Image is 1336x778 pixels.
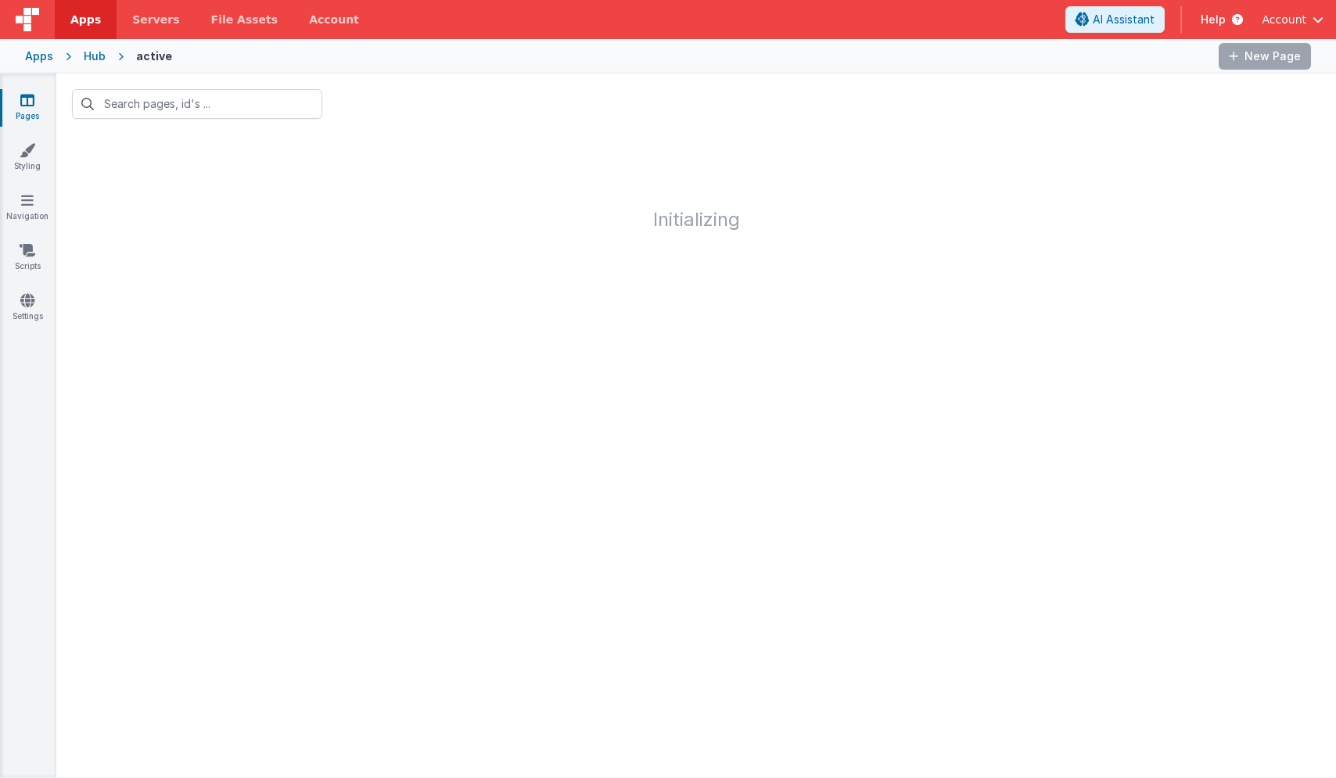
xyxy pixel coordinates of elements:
h1: Initializing [56,134,1336,230]
span: Help [1201,12,1226,27]
div: active [136,48,172,64]
span: Apps [70,12,101,27]
button: Account [1262,12,1323,27]
input: Search pages, id's ... [72,89,322,119]
span: Account [1262,12,1306,27]
button: AI Assistant [1065,6,1165,33]
span: File Assets [211,12,278,27]
button: New Page [1219,43,1311,70]
span: AI Assistant [1093,12,1155,27]
div: Hub [84,48,106,64]
span: Servers [132,12,179,27]
div: Apps [25,48,53,64]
